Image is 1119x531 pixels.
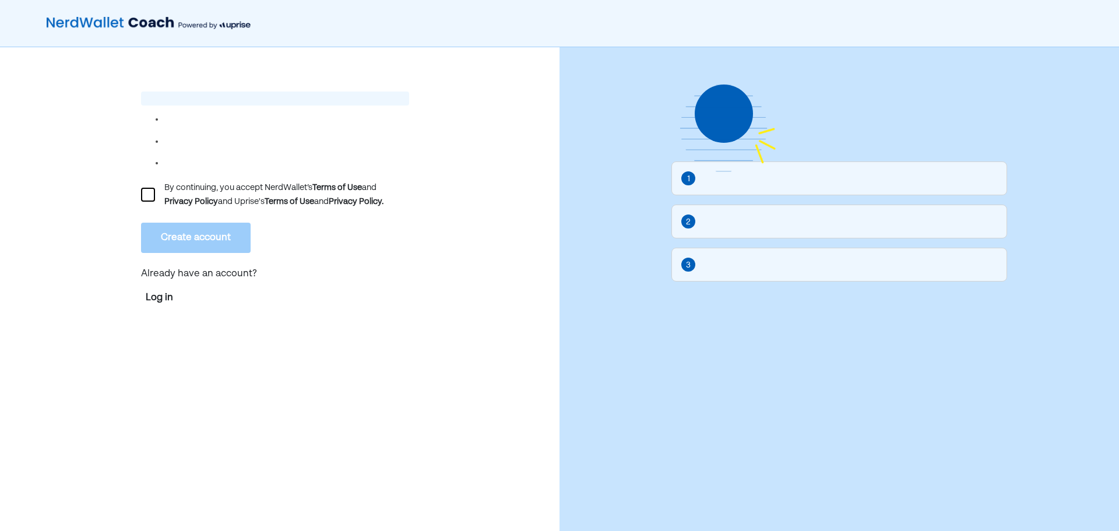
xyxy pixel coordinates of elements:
div: 1 [687,173,690,185]
div: 3 [686,259,691,272]
div: By continuing, you accept NerdWallet’s and and Uprise's and [164,181,409,209]
div: Privacy Policy [164,195,218,209]
div: Terms of Use [312,181,362,195]
div: Terms of Use [265,195,314,209]
button: Create account [141,223,251,253]
a: Log in [146,291,173,305]
p: Already have an account? [141,267,409,282]
div: Privacy Policy. [329,195,383,209]
div: 2 [686,216,691,228]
